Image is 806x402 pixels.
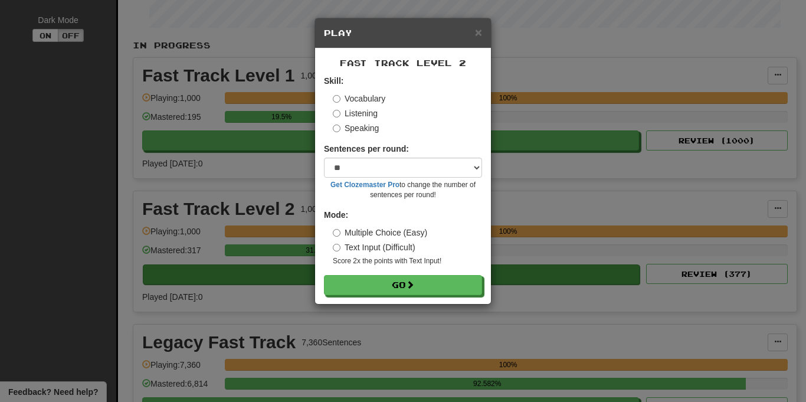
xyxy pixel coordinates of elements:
label: Multiple Choice (Easy) [333,227,427,238]
small: to change the number of sentences per round! [324,180,482,200]
small: Score 2x the points with Text Input ! [333,256,482,266]
label: Listening [333,107,378,119]
button: Go [324,275,482,295]
label: Sentences per round: [324,143,409,155]
span: Fast Track Level 2 [340,58,466,68]
label: Speaking [333,122,379,134]
h5: Play [324,27,482,39]
strong: Skill: [324,76,343,86]
label: Text Input (Difficult) [333,241,415,253]
a: Get Clozemaster Pro [330,181,399,189]
strong: Mode: [324,210,348,220]
input: Listening [333,110,340,117]
button: Close [475,26,482,38]
input: Text Input (Difficult) [333,244,340,251]
span: × [475,25,482,39]
label: Vocabulary [333,93,385,104]
input: Speaking [333,125,340,132]
input: Multiple Choice (Easy) [333,229,340,237]
input: Vocabulary [333,95,340,103]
